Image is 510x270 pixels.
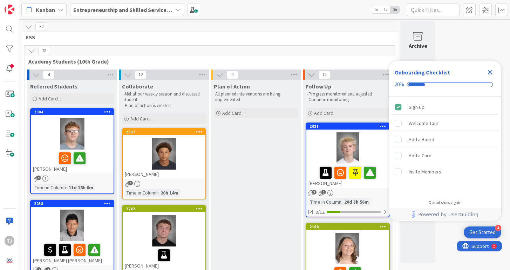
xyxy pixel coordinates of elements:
div: TJ [5,236,14,246]
div: 2304 [31,109,114,115]
div: Add a Board is incomplete. [392,132,498,147]
div: 2 [36,3,38,8]
span: 2x [381,6,390,13]
span: 28 [38,47,50,55]
div: 20% [395,81,404,88]
div: 2258 [31,200,114,207]
div: 2307[PERSON_NAME] [123,129,205,179]
div: 20h 14m [159,189,180,197]
p: -Continue monitoring [307,97,388,103]
p: All planned interventions are being implemented [215,91,297,103]
span: Add Card... [130,116,153,122]
img: avatar [5,256,14,265]
div: 11d 18h 6m [67,184,95,191]
span: 12 [135,71,147,79]
div: 2021 [310,124,389,129]
div: 2021[PERSON_NAME] [306,123,389,188]
span: : [158,189,159,197]
span: 0 [226,71,238,79]
div: Sign Up [409,103,424,111]
span: : [341,198,342,206]
div: [PERSON_NAME] [PERSON_NAME] [31,241,114,265]
div: 2307 [126,130,205,134]
div: Checklist progress: 20% [395,81,496,88]
span: Add Card... [222,110,245,116]
span: 3/12 [315,209,325,216]
p: -Progress monitored and adjusted [307,91,388,97]
div: Invite Members is incomplete. [392,164,498,179]
div: 2242 [123,206,205,212]
div: Checklist items [389,97,501,195]
div: Welcome Tour [409,119,438,127]
span: Plan of Action [214,83,250,90]
span: 3x [390,6,400,13]
span: 4 [43,71,55,79]
span: : [66,184,67,191]
div: 2304 [34,110,114,114]
div: Footer [389,208,501,221]
div: 2100 [310,224,389,229]
span: Add Card... [314,110,336,116]
span: Support [15,1,32,9]
img: Visit kanbanzone.com [5,5,14,14]
div: 2100 [306,224,389,230]
b: Entrepreneurship and Skilled Services Interventions - [DATE]-[DATE] [73,6,245,13]
div: 2258[PERSON_NAME] [PERSON_NAME] [31,200,114,265]
span: 12 [318,71,330,79]
input: Quick Filter... [407,4,460,16]
div: 2307 [123,129,205,135]
span: Follow Up [306,83,331,90]
div: Time in Column [33,184,66,191]
span: 1 [128,181,133,185]
div: Close Checklist [484,67,496,78]
a: Powered by UserGuiding [393,208,498,221]
span: Powered by UserGuiding [418,210,478,219]
div: Onboarding Checklist [395,68,450,77]
span: 1 [36,176,41,180]
span: 1 [321,190,326,195]
div: [PERSON_NAME] [306,164,389,188]
div: Get Started [469,229,496,236]
div: 20d 3h 56m [342,198,370,206]
div: Checklist Container [389,61,501,221]
div: Add a Card is incomplete. [392,148,498,163]
div: Open Get Started checklist, remaining modules: 4 [464,226,501,238]
span: 32 [35,22,47,31]
span: 1x [371,6,381,13]
div: 4 [495,225,501,231]
div: Invite Members [409,167,441,176]
span: Referred Students [30,83,77,90]
span: Kanban [36,6,55,14]
div: 2258 [34,201,114,206]
div: Time in Column [308,198,341,206]
span: Academy Students (10th Grade) [28,58,386,65]
div: 2021 [306,123,389,130]
div: 2242 [126,206,205,211]
div: Do not show again [429,200,462,205]
div: 2304[PERSON_NAME] [31,109,114,173]
p: -Met at our weekly session and discussed student [123,91,205,103]
div: Time in Column [125,189,158,197]
div: Welcome Tour is incomplete. [392,116,498,131]
span: Collaborate [122,83,153,90]
div: [PERSON_NAME] [31,150,114,173]
p: -Plan of action is created [123,103,205,108]
div: Archive [409,41,427,50]
div: Add a Board [409,135,434,144]
div: [PERSON_NAME] [123,170,205,179]
span: Add Card... [39,96,61,102]
div: Add a Card [409,151,431,160]
span: 3 [312,190,317,195]
div: Sign Up is complete. [392,99,498,115]
span: ESS [26,34,389,41]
